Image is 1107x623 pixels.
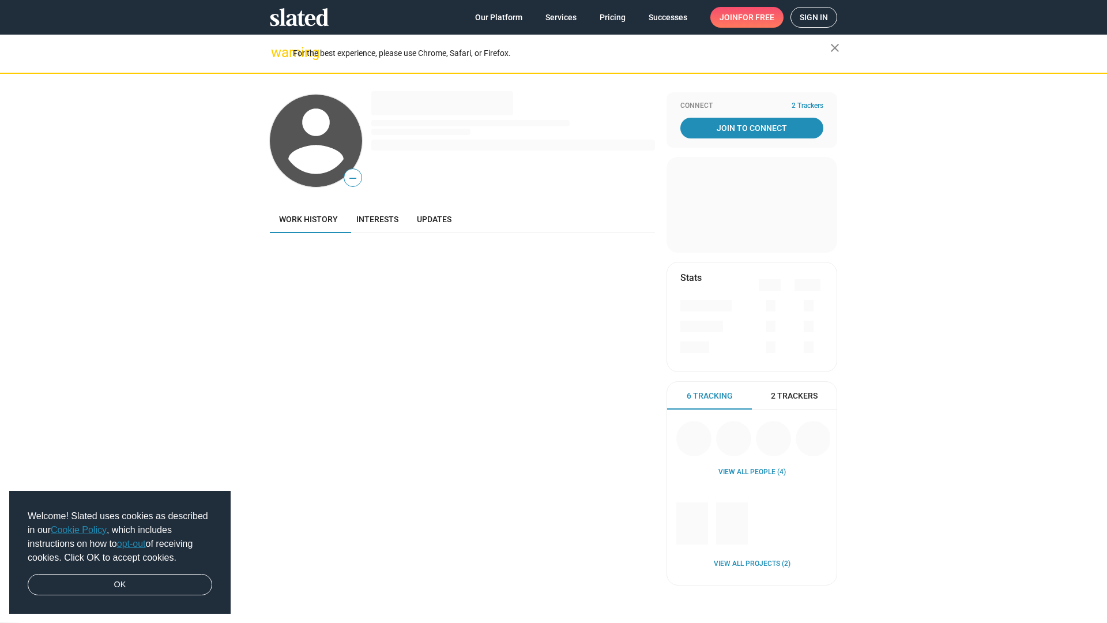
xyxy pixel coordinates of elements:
mat-icon: close [828,41,842,55]
span: Welcome! Slated uses cookies as described in our , which includes instructions on how to of recei... [28,509,212,565]
div: For the best experience, please use Chrome, Safari, or Firefox. [293,46,830,61]
span: Updates [417,215,451,224]
a: Work history [270,205,347,233]
div: cookieconsent [9,491,231,614]
span: Successes [649,7,687,28]
span: 2 Trackers [792,102,823,111]
span: Join [720,7,774,28]
a: dismiss cookie message [28,574,212,596]
span: 6 Tracking [687,391,733,401]
a: View all Projects (2) [714,560,790,569]
span: — [344,171,362,186]
a: Pricing [590,7,635,28]
span: for free [738,7,774,28]
a: Interests [347,205,408,233]
a: Joinfor free [710,7,784,28]
span: Sign in [800,7,828,27]
a: Sign in [790,7,837,28]
a: Join To Connect [680,118,823,138]
span: Interests [356,215,398,224]
span: Work history [279,215,338,224]
div: Connect [680,102,823,111]
span: Pricing [600,7,626,28]
span: Services [545,7,577,28]
a: opt-out [117,539,146,549]
mat-icon: warning [271,46,285,59]
a: Our Platform [466,7,532,28]
a: Cookie Policy [51,525,107,535]
span: 2 Trackers [771,391,818,401]
a: Successes [639,7,696,28]
a: View all People (4) [718,468,786,477]
a: Updates [408,205,461,233]
a: Services [536,7,586,28]
mat-card-title: Stats [680,272,702,284]
span: Join To Connect [683,118,821,138]
span: Our Platform [475,7,522,28]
